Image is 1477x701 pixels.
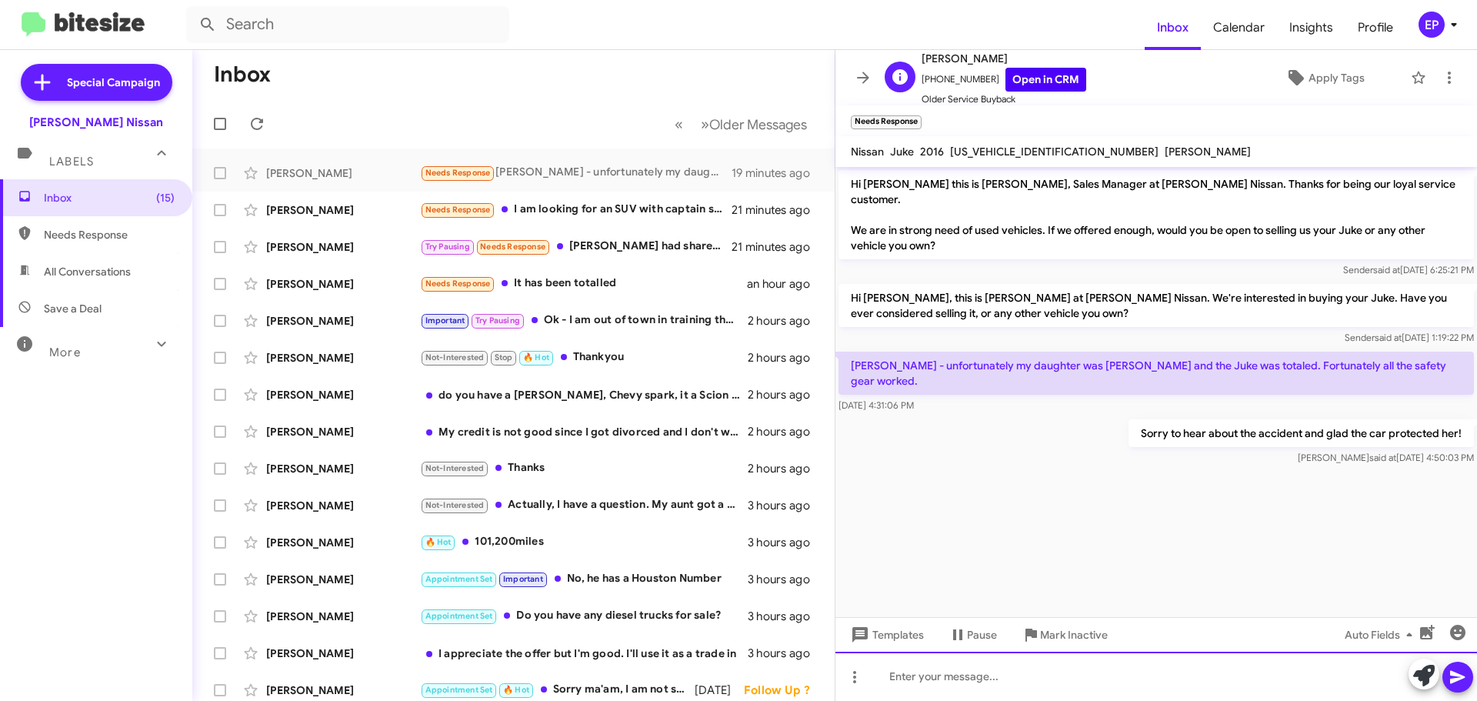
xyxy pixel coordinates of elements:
span: Templates [848,621,924,649]
span: Pause [967,621,997,649]
button: EP [1405,12,1460,38]
span: Auto Fields [1345,621,1419,649]
div: I am looking for an SUV with captain seats in the back. How much would you give for the juke. She... [420,201,732,219]
p: [PERSON_NAME] - unfortunately my daughter was [PERSON_NAME] and the Juke was totaled. Fortunately... [839,352,1474,395]
div: No, he has a Houston Number [420,570,748,588]
div: 3 hours ago [748,646,822,661]
span: Older Messages [709,116,807,133]
button: Auto Fields [1332,621,1431,649]
span: Needs Response [425,168,491,178]
span: More [49,345,81,359]
span: 🔥 Hot [523,352,549,362]
span: Older Service Buyback [922,92,1086,107]
small: Needs Response [851,115,922,129]
button: Next [692,108,816,140]
span: said at [1369,452,1396,463]
span: « [675,115,683,134]
span: Juke [890,145,914,159]
div: [PERSON_NAME] - unfortunately my daughter was [PERSON_NAME] and the Juke was totaled. Fortunately... [420,164,732,182]
p: Sorry to hear about the accident and glad the car protected her! [1129,419,1474,447]
div: I appreciate the offer but I'm good. I'll use it as a trade in [420,646,748,661]
span: Apply Tags [1309,64,1365,92]
div: Do you have any diesel trucks for sale? [420,607,748,625]
button: Mark Inactive [1009,621,1120,649]
div: an hour ago [747,276,822,292]
div: [PERSON_NAME] [266,646,420,661]
span: Needs Response [480,242,545,252]
span: Try Pausing [425,242,470,252]
span: [US_VEHICLE_IDENTIFICATION_NUMBER] [950,145,1159,159]
div: [PERSON_NAME] [266,461,420,476]
span: Important [503,574,543,584]
div: [PERSON_NAME] [266,683,420,698]
h1: Inbox [214,62,271,87]
div: 21 minutes ago [732,202,822,218]
a: Calendar [1201,5,1277,50]
span: Needs Response [44,227,175,242]
div: [PERSON_NAME] [266,498,420,513]
div: 3 hours ago [748,535,822,550]
span: All Conversations [44,264,131,279]
span: Not-Interested [425,352,485,362]
div: 3 hours ago [748,572,822,587]
div: 2 hours ago [748,461,822,476]
span: Special Campaign [67,75,160,90]
a: Inbox [1145,5,1201,50]
div: Thankyou [420,349,748,366]
div: 3 hours ago [748,609,822,624]
div: do you have a [PERSON_NAME], Chevy spark, it a Scion IQ? [420,387,748,402]
div: 101,200miles [420,533,748,551]
span: [PHONE_NUMBER] [922,68,1086,92]
span: Appointment Set [425,574,493,584]
span: said at [1375,332,1402,343]
span: Important [425,315,465,325]
div: [DATE] [695,683,744,698]
div: [PERSON_NAME] [266,535,420,550]
a: Insights [1277,5,1345,50]
span: 2016 [920,145,944,159]
div: 2 hours ago [748,424,822,439]
div: [PERSON_NAME] [266,165,420,181]
span: [PERSON_NAME] [922,49,1086,68]
span: Sender [DATE] 1:19:22 PM [1345,332,1474,343]
span: (15) [156,190,175,205]
div: 2 hours ago [748,350,822,366]
span: [PERSON_NAME] [1165,145,1251,159]
span: Nissan [851,145,884,159]
span: 🔥 Hot [503,685,529,695]
button: Previous [665,108,692,140]
div: Sorry ma'am, I am not sure what you mean. It appears Jaiden my consultant forwarded an offer to y... [420,681,695,699]
div: Thanks [420,459,748,477]
div: [PERSON_NAME] [266,239,420,255]
div: [PERSON_NAME] had shared and he did everything perfectly well! He was exceptional! No issues at a... [420,238,732,255]
a: Open in CRM [1005,68,1086,92]
div: [PERSON_NAME] [266,202,420,218]
span: [DATE] 4:31:06 PM [839,399,914,411]
span: [PERSON_NAME] [DATE] 4:50:03 PM [1298,452,1474,463]
span: Sender [DATE] 6:25:21 PM [1343,264,1474,275]
span: Not-Interested [425,463,485,473]
span: Needs Response [425,205,491,215]
span: Appointment Set [425,611,493,621]
div: [PERSON_NAME] [266,350,420,366]
a: Special Campaign [21,64,172,101]
div: 3 hours ago [748,498,822,513]
p: Hi [PERSON_NAME] this is [PERSON_NAME], Sales Manager at [PERSON_NAME] Nissan. Thanks for being o... [839,170,1474,259]
span: Not-Interested [425,500,485,510]
div: [PERSON_NAME] Nissan [29,115,163,130]
span: 🔥 Hot [425,537,452,547]
a: Profile [1345,5,1405,50]
div: [PERSON_NAME] [266,387,420,402]
button: Pause [936,621,1009,649]
div: Follow Up ? [744,683,822,698]
span: Mark Inactive [1040,621,1108,649]
span: Needs Response [425,279,491,289]
p: Hi [PERSON_NAME], this is [PERSON_NAME] at [PERSON_NAME] Nissan. We're interested in buying your ... [839,284,1474,327]
div: [PERSON_NAME] [266,313,420,329]
span: said at [1373,264,1400,275]
div: 19 minutes ago [732,165,822,181]
div: EP [1419,12,1445,38]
